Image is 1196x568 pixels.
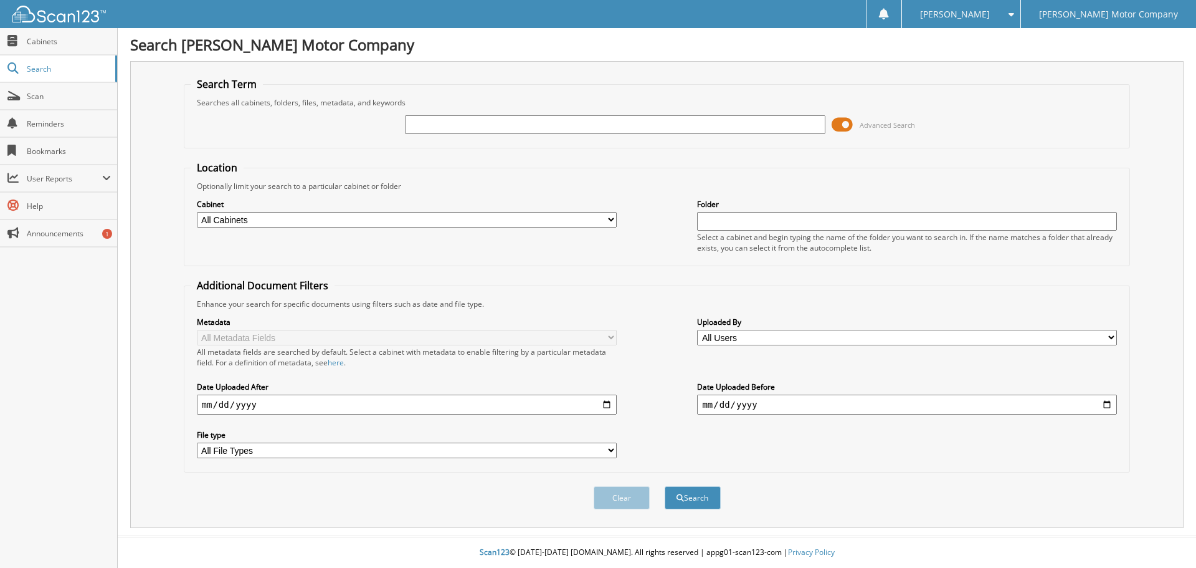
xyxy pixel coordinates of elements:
div: 1 [102,229,112,239]
label: Uploaded By [697,317,1117,327]
div: © [DATE]-[DATE] [DOMAIN_NAME]. All rights reserved | appg01-scan123-com | [118,537,1196,568]
button: Search [665,486,721,509]
label: Folder [697,199,1117,209]
h1: Search [PERSON_NAME] Motor Company [130,34,1184,55]
button: Clear [594,486,650,509]
span: Help [27,201,111,211]
label: Date Uploaded After [197,382,617,392]
span: [PERSON_NAME] [920,11,990,18]
legend: Location [191,161,244,175]
span: User Reports [27,173,102,184]
legend: Search Term [191,77,263,91]
span: Announcements [27,228,111,239]
span: Search [27,64,109,74]
div: Select a cabinet and begin typing the name of the folder you want to search in. If the name match... [697,232,1117,253]
div: All metadata fields are searched by default. Select a cabinet with metadata to enable filtering b... [197,347,617,368]
div: Enhance your search for specific documents using filters such as date and file type. [191,299,1124,309]
span: Scan123 [480,547,510,557]
div: Searches all cabinets, folders, files, metadata, and keywords [191,97,1124,108]
div: Optionally limit your search to a particular cabinet or folder [191,181,1124,191]
span: Scan [27,91,111,102]
label: File type [197,430,617,440]
span: Cabinets [27,36,111,47]
span: [PERSON_NAME] Motor Company [1039,11,1178,18]
label: Date Uploaded Before [697,382,1117,392]
span: Bookmarks [27,146,111,156]
span: Advanced Search [860,120,915,130]
a: here [328,357,344,368]
a: Privacy Policy [788,547,835,557]
input: end [697,395,1117,415]
legend: Additional Document Filters [191,279,335,292]
input: start [197,395,617,415]
img: scan123-logo-white.svg [12,6,106,22]
label: Cabinet [197,199,617,209]
label: Metadata [197,317,617,327]
span: Reminders [27,118,111,129]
